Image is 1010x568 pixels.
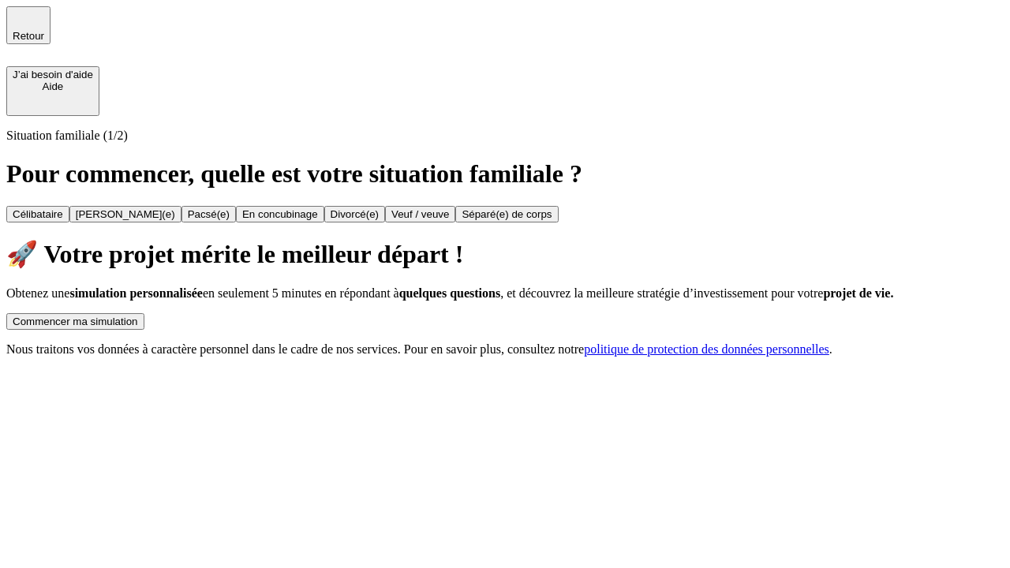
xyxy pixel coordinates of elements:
[69,286,202,300] span: simulation personnalisée
[6,342,584,356] span: Nous traitons vos données à caractère personnel dans le cadre de nos services. Pour en savoir plu...
[203,286,399,300] span: en seulement 5 minutes en répondant à
[829,342,832,356] span: .
[823,286,893,300] span: projet de vie.
[584,342,829,356] a: politique de protection des données personnelles
[13,316,138,327] div: Commencer ma simulation
[500,286,823,300] span: , et découvrez la meilleure stratégie d’investissement pour votre
[6,313,144,330] button: Commencer ma simulation
[6,286,69,300] span: Obtenez une
[6,239,1004,269] h1: 🚀 Votre projet mérite le meilleur départ !
[399,286,501,300] span: quelques questions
